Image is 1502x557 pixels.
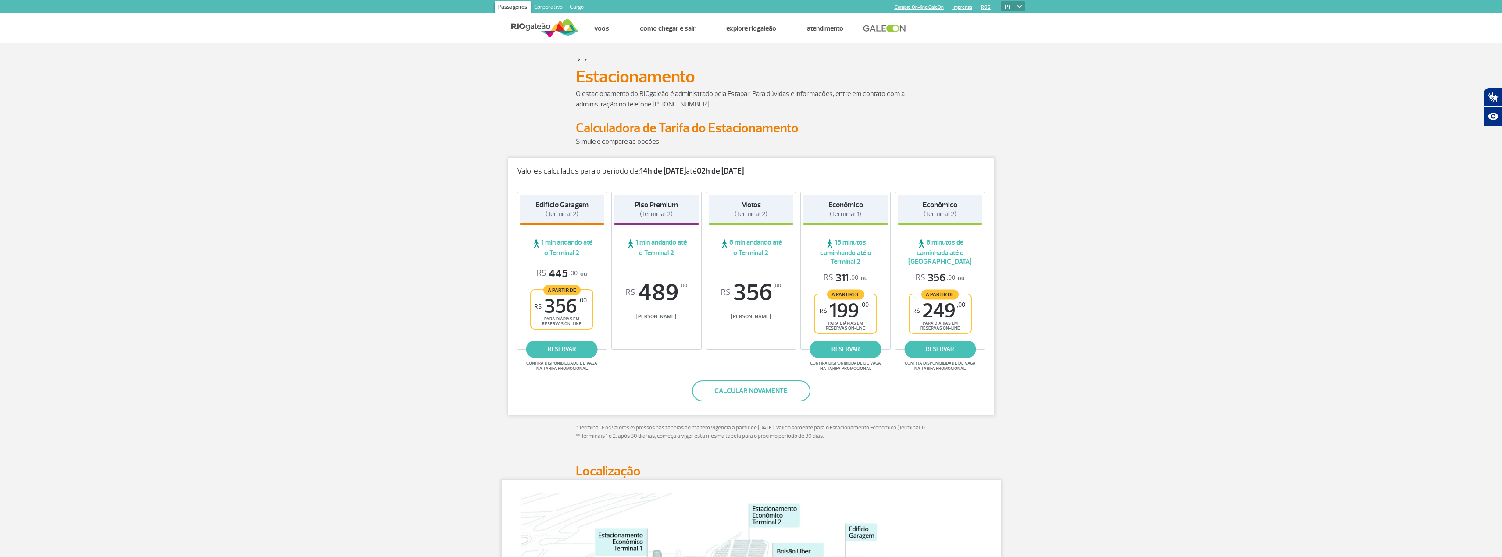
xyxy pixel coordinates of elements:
[531,1,566,15] a: Corporativo
[953,4,972,10] a: Imprensa
[913,307,920,315] sup: R$
[526,341,598,358] a: reservar
[578,297,587,304] sup: ,00
[916,271,955,285] span: 356
[824,271,858,285] span: 311
[640,24,696,33] a: Como chegar e sair
[584,54,587,64] a: >
[534,303,542,310] sup: R$
[709,313,794,320] span: [PERSON_NAME]
[697,166,744,176] strong: 02h de [DATE]
[921,289,959,299] span: A partir de
[709,238,794,257] span: 6 min andando até o Terminal 2
[535,200,589,209] strong: Edifício Garagem
[576,424,927,441] p: * Terminal 1: os valores expressos nas tabelas acima têm vigência a partir de [DATE]. Válido some...
[576,69,927,84] h1: Estacionamento
[537,267,587,280] p: ou
[735,210,767,218] span: (Terminal 2)
[809,361,882,371] span: Confira disponibilidade de vaga na tarifa promocional
[537,267,578,280] span: 445
[534,297,587,316] span: 356
[827,289,864,299] span: A partir de
[822,321,869,331] span: para diárias em reservas on-line
[692,380,810,401] button: Calcular novamente
[1484,107,1502,126] button: Abrir recursos assistivos.
[828,200,863,209] strong: Econômico
[810,341,881,358] a: reservar
[517,167,985,176] p: Valores calculados para o período de: até
[830,210,861,218] span: (Terminal 1)
[820,301,869,321] span: 199
[614,313,699,320] span: [PERSON_NAME]
[820,307,827,315] sup: R$
[525,361,599,371] span: Confira disponibilidade de vaga na tarifa promocional
[923,200,957,209] strong: Econômico
[957,301,965,309] sup: ,00
[1484,88,1502,126] div: Plugin de acessibilidade da Hand Talk.
[576,120,927,136] h2: Calculadora de Tarifa do Estacionamento
[546,210,578,218] span: (Terminal 2)
[895,4,944,10] a: Compra On-line GaleOn
[640,166,686,176] strong: 14h de [DATE]
[614,238,699,257] span: 1 min andando até o Terminal 2
[913,301,965,321] span: 249
[626,288,635,298] sup: R$
[576,136,927,147] p: Simule e compare as opções.
[635,200,678,209] strong: Piso Premium
[981,4,991,10] a: RQS
[903,361,977,371] span: Confira disponibilidade de vaga na tarifa promocional
[543,285,581,295] span: A partir de
[539,316,585,326] span: para diárias em reservas on-line
[614,281,699,305] span: 489
[774,281,781,291] sup: ,00
[576,89,927,110] p: O estacionamento do RIOgaleão é administrado pela Estapar. Para dúvidas e informações, entre em c...
[709,281,794,305] span: 356
[924,210,956,218] span: (Terminal 2)
[898,238,983,266] span: 6 minutos de caminhada até o [GEOGRAPHIC_DATA]
[680,281,687,291] sup: ,00
[640,210,673,218] span: (Terminal 2)
[1484,88,1502,107] button: Abrir tradutor de língua de sinais.
[904,341,976,358] a: reservar
[916,271,964,285] p: ou
[807,24,843,33] a: Atendimento
[917,321,963,331] span: para diárias em reservas on-line
[578,54,581,64] a: >
[824,271,867,285] p: ou
[495,1,531,15] a: Passageiros
[803,238,888,266] span: 15 minutos caminhando até o Terminal 2
[566,1,587,15] a: Cargo
[741,200,761,209] strong: Motos
[520,238,605,257] span: 1 min andando até o Terminal 2
[726,24,776,33] a: Explore RIOgaleão
[576,463,927,479] h2: Localização
[721,288,731,298] sup: R$
[594,24,609,33] a: Voos
[860,301,869,309] sup: ,00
